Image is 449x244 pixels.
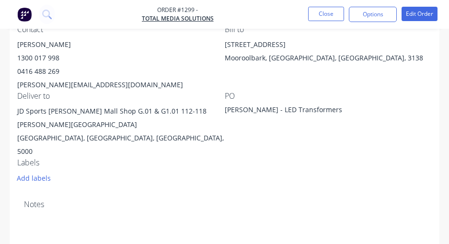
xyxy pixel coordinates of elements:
[17,131,225,158] div: [GEOGRAPHIC_DATA], [GEOGRAPHIC_DATA], [GEOGRAPHIC_DATA], 5000
[225,38,432,51] div: [STREET_ADDRESS]
[17,158,225,167] div: Labels
[17,38,225,51] div: [PERSON_NAME]
[17,25,225,34] div: Contact
[17,105,225,131] div: JD Sports [PERSON_NAME] Mall Shop G.01 & G1.01 112-118 [PERSON_NAME][GEOGRAPHIC_DATA]
[225,51,432,65] div: Mooroolbark, [GEOGRAPHIC_DATA], [GEOGRAPHIC_DATA], 3138
[17,78,225,92] div: [PERSON_NAME][EMAIL_ADDRESS][DOMAIN_NAME]
[17,51,225,65] div: 1300 017 998
[225,105,345,118] div: [PERSON_NAME] - LED Transformers
[308,7,344,21] button: Close
[402,7,437,21] button: Edit Order
[17,38,225,92] div: [PERSON_NAME]1300 017 9980416 488 269[PERSON_NAME][EMAIL_ADDRESS][DOMAIN_NAME]
[225,38,432,69] div: [STREET_ADDRESS]Mooroolbark, [GEOGRAPHIC_DATA], [GEOGRAPHIC_DATA], 3138
[24,200,425,209] div: Notes
[349,7,397,22] button: Options
[17,65,225,78] div: 0416 488 269
[225,25,432,34] div: Bill to
[142,14,214,23] a: Total Media Solutions
[17,92,225,101] div: Deliver to
[12,172,56,185] button: Add labels
[17,105,225,158] div: JD Sports [PERSON_NAME] Mall Shop G.01 & G1.01 112-118 [PERSON_NAME][GEOGRAPHIC_DATA][GEOGRAPHIC_...
[17,7,32,22] img: Factory
[225,92,432,101] div: PO
[142,6,214,14] span: Order #1299 -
